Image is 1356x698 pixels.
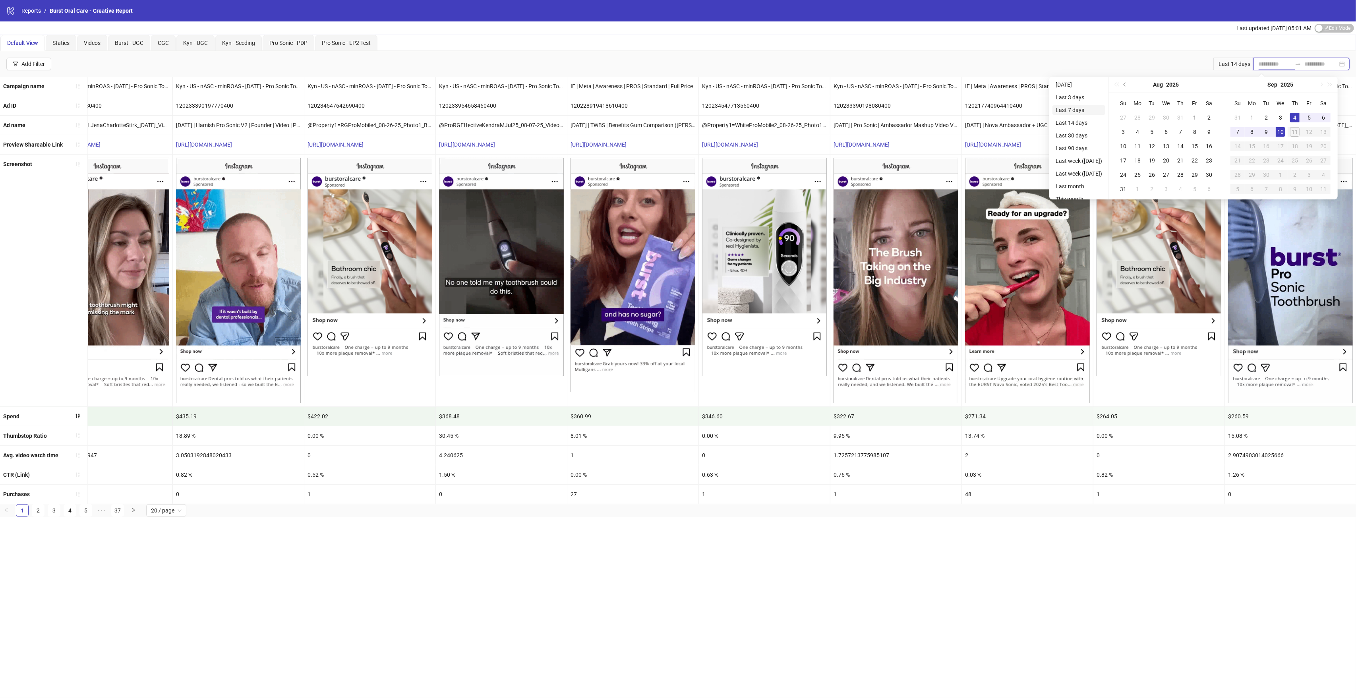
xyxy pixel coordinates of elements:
[1190,127,1199,137] div: 8
[308,158,432,376] img: Screenshot 120234547642690400
[1302,125,1316,139] td: 2025-09-12
[173,96,304,115] div: 120233390197770400
[1052,143,1105,153] li: Last 90 days
[1316,110,1331,125] td: 2025-09-06
[1202,110,1216,125] td: 2025-08-02
[84,40,101,46] span: Videos
[75,472,81,478] span: sort-ascending
[308,141,364,148] a: [URL][DOMAIN_NAME]
[567,407,698,426] div: $360.99
[830,407,961,426] div: $322.67
[1259,153,1273,168] td: 2025-09-23
[1273,153,1288,168] td: 2025-09-24
[1259,125,1273,139] td: 2025-09-09
[1173,125,1188,139] td: 2025-08-07
[1118,141,1128,151] div: 10
[1176,184,1185,194] div: 4
[1302,168,1316,182] td: 2025-10-03
[1268,77,1278,93] button: Choose a month
[1319,113,1328,122] div: 6
[1204,127,1214,137] div: 9
[146,504,186,517] div: Page Size
[75,142,81,147] span: sort-ascending
[1147,127,1157,137] div: 5
[1273,139,1288,153] td: 2025-09-17
[1121,77,1130,93] button: Previous month (PageUp)
[1188,182,1202,196] td: 2025-09-05
[1118,127,1128,137] div: 3
[1130,110,1145,125] td: 2025-07-28
[1147,184,1157,194] div: 2
[1116,110,1130,125] td: 2025-07-27
[1276,184,1285,194] div: 8
[1302,139,1316,153] td: 2025-09-19
[1247,127,1257,137] div: 8
[962,77,1093,96] div: IE | Meta | Awareness | PROS | Standard | Full Price
[1133,184,1142,194] div: 1
[13,61,18,67] span: filter
[436,77,567,96] div: Kyn - US - nASC - minROAS - [DATE] - Pro Sonic Toothbrush - PDP
[1281,77,1294,93] button: Choose a year
[1259,182,1273,196] td: 2025-10-07
[1319,184,1328,194] div: 11
[1276,113,1285,122] div: 3
[127,504,140,517] button: right
[1176,141,1185,151] div: 14
[1319,170,1328,180] div: 4
[1316,182,1331,196] td: 2025-10-11
[1230,125,1245,139] td: 2025-09-07
[1097,158,1221,376] img: Screenshot 120234547712920400
[1288,125,1302,139] td: 2025-09-11
[48,505,60,516] a: 3
[1176,170,1185,180] div: 28
[1202,139,1216,153] td: 2025-08-16
[1188,139,1202,153] td: 2025-08-15
[1245,153,1259,168] td: 2025-09-22
[1161,156,1171,165] div: 20
[79,504,92,517] li: 5
[176,158,301,403] img: Screenshot 120233390197770400
[1145,182,1159,196] td: 2025-09-02
[1116,168,1130,182] td: 2025-08-24
[1316,153,1331,168] td: 2025-09-27
[1304,141,1314,151] div: 19
[1190,170,1199,180] div: 29
[1052,131,1105,140] li: Last 30 days
[1302,182,1316,196] td: 2025-10-10
[20,6,43,15] a: Reports
[1302,110,1316,125] td: 2025-09-05
[1161,141,1171,151] div: 13
[95,504,108,517] span: •••
[1230,153,1245,168] td: 2025-09-21
[16,505,28,516] a: 1
[1145,139,1159,153] td: 2025-08-12
[436,96,567,115] div: 120233954658460400
[1302,96,1316,110] th: Fr
[834,158,958,403] img: Screenshot 120233390198080400
[41,407,172,426] div: $460.04
[1290,184,1300,194] div: 9
[962,407,1093,426] div: $271.34
[75,433,81,438] span: sort-ascending
[962,116,1093,135] div: [DATE] | Nova Ambassador + UGC Mashup V1
[1202,168,1216,182] td: 2025-08-30
[1116,153,1130,168] td: 2025-08-17
[1302,153,1316,168] td: 2025-09-26
[173,116,304,135] div: [DATE] | Hamish Pro Sonic V2 | Founder | Video | Pro Sonic | | Premium Quality | HV: Person Direc...
[699,96,830,115] div: 120234547713550400
[41,116,172,135] div: @322V4ProRGBILJenaCharlotteStirk_[DATE]_Video1_Brand_Testimonial_ProSonicToothBrush_BurstOralCare...
[571,158,695,392] img: Screenshot 120228919418610400
[1133,113,1142,122] div: 28
[1173,153,1188,168] td: 2025-08-21
[95,504,108,517] li: Next 5 Pages
[1290,156,1300,165] div: 25
[1261,170,1271,180] div: 30
[75,452,81,458] span: sort-ascending
[44,158,169,403] img: Screenshot 120234367468680400
[1145,153,1159,168] td: 2025-08-19
[1261,156,1271,165] div: 23
[1233,184,1242,194] div: 5
[1161,170,1171,180] div: 27
[1288,153,1302,168] td: 2025-09-25
[75,491,81,497] span: sort-ascending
